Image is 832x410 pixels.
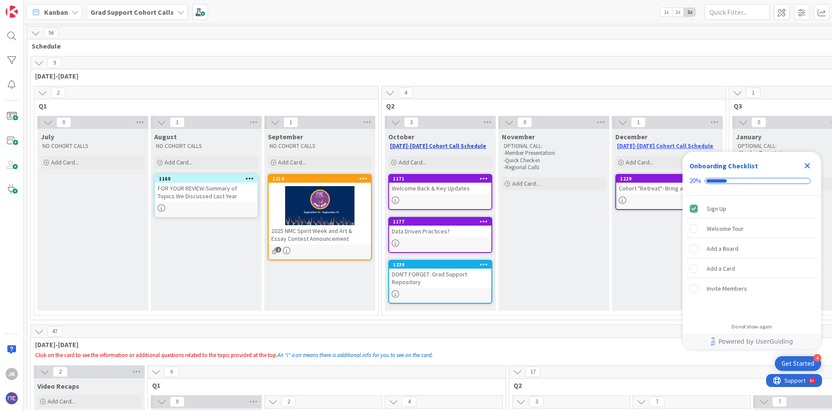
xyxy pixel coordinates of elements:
div: 1171 [393,176,491,182]
span: 2 [51,88,65,98]
span: 6 [164,367,179,377]
span: Powered by UserGuiding [718,336,793,347]
div: Sign Up is complete. [686,199,818,218]
span: November [502,132,535,141]
div: 1214 [273,176,371,182]
div: Invite Members [707,283,747,294]
span: 7 [650,397,664,407]
div: 1177 [389,218,491,226]
p: NO COHORT CALLS [270,143,370,150]
span: Add Card... [165,158,192,166]
div: Add a Card [707,263,735,274]
span: Add Card... [512,180,540,187]
span: 7 [772,397,787,407]
span: 2 [276,247,281,253]
span: 1 [283,117,298,128]
div: 12142025 NMC Spirit Week and Art & Essay Contest Announcement [269,175,371,244]
span: 47 [47,326,62,337]
span: 4 [398,88,413,98]
div: Checklist progress: 20% [689,177,814,185]
div: 9+ [44,3,48,10]
div: Welcome Tour [707,223,744,234]
div: Do not show again [731,323,772,330]
div: 1239 [389,261,491,269]
div: 1171Welcome Back & Key Updates [389,175,491,194]
div: 1239DON'T FORGET: Grad Support Repository [389,261,491,288]
span: 3 [529,397,544,407]
span: 0 [56,117,71,128]
p: -Regional Calls [504,164,604,171]
span: December [615,132,647,141]
span: July [41,132,54,141]
div: 1177Data Driven Practices? [389,218,491,237]
span: October [388,132,414,141]
span: 1 [746,88,760,98]
span: 56 [44,28,58,38]
span: 2 [281,397,296,407]
div: 1160 [155,175,257,183]
p: -Quick Check-in [504,157,604,164]
div: 2025 NMC Spirit Week and Art & Essay Contest Announcement [269,225,371,244]
div: 20% [689,177,701,185]
span: Add Card... [48,397,75,405]
div: Welcome Back & Key Updates [389,183,491,194]
div: FOR YOUR REVIEW-Summary of Topics We Discussed Last Year [155,183,257,202]
span: 1 [631,117,646,128]
a: [DATE]-[DATE] Cohort Call Schedule [390,142,486,150]
span: Add Card... [626,158,653,166]
div: Open Get Started checklist, remaining modules: 4 [775,356,821,371]
a: 1177Data Driven Practices? [388,217,492,253]
span: 0 [170,397,185,407]
span: 2 [53,367,68,377]
span: Video Recaps [37,382,79,390]
div: Data Driven Practices? [389,226,491,237]
div: Checklist items [682,196,821,318]
span: Kanban [44,7,68,17]
span: 1 [170,117,185,128]
span: August [154,132,177,141]
span: Click on the card to see the information or additional questions related to the topic provided at... [35,351,277,359]
div: Get Started [782,359,814,368]
img: avatar [6,392,18,404]
div: 1177 [393,219,491,225]
div: Cohort "Retreat"- Bring a Journal [616,183,718,194]
span: Add Card... [399,158,426,166]
span: Add Card... [51,158,79,166]
a: 1171Welcome Back & Key Updates [388,174,492,210]
a: 1229Cohort "Retreat"- Bring a Journal [615,174,719,210]
div: Add a Card is incomplete. [686,259,818,278]
span: Add Card... [278,158,306,166]
div: 4 [813,354,821,362]
span: Q2 [386,102,715,110]
p: NO COHORT CALLS [42,143,143,150]
p: NO COHORT CALLS [156,143,257,150]
a: Powered by UserGuiding [687,334,817,349]
span: September [268,132,303,141]
p: OPTIONAL CALL: [504,143,604,150]
div: DON'T FORGET: Grad Support Repository [389,269,491,288]
a: 1239DON'T FORGET: Grad Support Repository [388,260,492,304]
span: 9 [47,58,62,68]
input: Quick Filter... [705,4,770,20]
span: Q1 [152,381,495,390]
a: [DATE]-[DATE] Cohort Call Schedule [617,142,713,150]
div: Add a Board [707,243,738,254]
span: 4 [402,397,416,407]
span: Q1 [39,102,367,110]
div: Sign Up [707,203,726,214]
div: 1229Cohort "Retreat"- Bring a Journal [616,175,718,194]
div: JK [6,368,18,380]
span: 2x [672,8,684,16]
span: 0 [517,117,532,128]
b: Grad Support Cohort Calls [91,8,174,16]
span: 3x [684,8,695,16]
a: 12142025 NMC Spirit Week and Art & Essay Contest Announcement [268,174,372,260]
div: Onboarding Checklist [689,161,758,171]
div: Add a Board is incomplete. [686,239,818,258]
div: Close Checklist [800,159,814,173]
div: 1160 [159,176,257,182]
div: 1160FOR YOUR REVIEW-Summary of Topics We Discussed Last Year [155,175,257,202]
div: 1239 [393,262,491,268]
em: An "i" icon means there is additional info for you to see on the card. [277,351,433,359]
div: 1214 [269,175,371,183]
